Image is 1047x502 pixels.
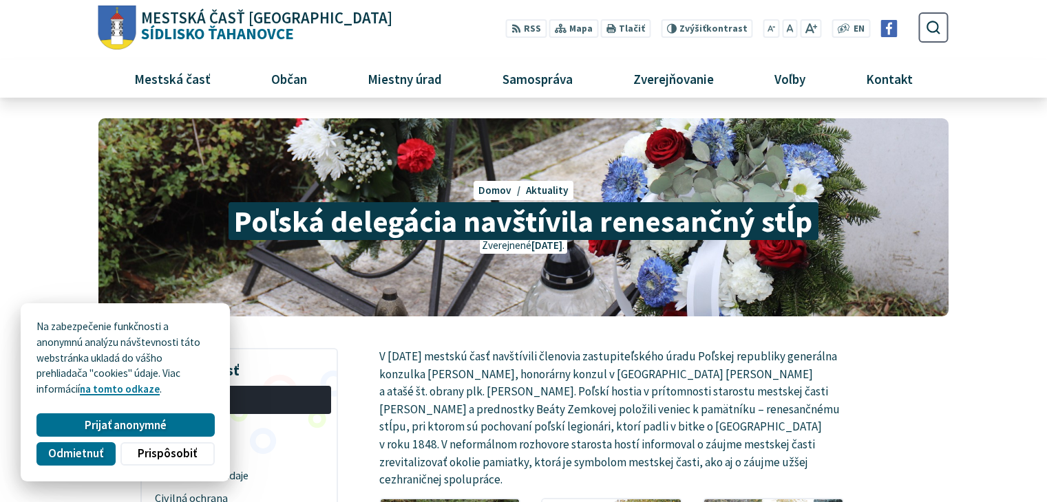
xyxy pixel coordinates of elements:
[98,6,136,50] img: Prejsť na domovskú stránku
[80,382,160,395] a: na tomto odkaze
[549,19,598,38] a: Mapa
[800,19,821,38] button: Zväčšiť veľkosť písma
[770,60,811,97] span: Voľby
[85,418,167,433] span: Prijať anonymné
[861,60,918,97] span: Kontakt
[524,22,541,36] span: RSS
[850,22,869,36] a: EN
[229,202,818,240] span: Poľská delegácia navštívila renesančný stĺp
[782,19,797,38] button: Nastaviť pôvodnú veľkosť písma
[362,60,447,97] span: Miestny úrad
[147,441,331,464] a: Symboly
[679,23,748,34] span: kontrast
[478,184,511,197] span: Domov
[147,386,331,414] a: Všeobecné info
[155,419,324,441] span: História
[569,22,593,36] span: Mapa
[880,20,898,37] img: Prejsť na Facebook stránku
[506,19,547,38] a: RSS
[478,60,598,97] a: Samospráva
[531,239,562,252] span: [DATE]
[36,413,214,437] button: Prijať anonymné
[526,184,569,197] a: Aktuality
[155,464,324,487] span: Demografické údaje
[129,60,215,97] span: Mestská časť
[601,19,651,38] button: Tlačiť
[661,19,752,38] button: Zvýšiťkontrast
[379,348,844,489] p: V [DATE] mestskú časť navštívili členovia zastupiteľského úradu Poľskej republiky generálna konzu...
[342,60,467,97] a: Miestny úrad
[854,22,865,36] span: EN
[136,10,393,42] span: Sídlisko Ťahanovce
[478,184,525,197] a: Domov
[120,442,214,466] button: Prispôsobiť
[155,441,324,464] span: Symboly
[609,60,739,97] a: Zverejňovanie
[480,238,567,254] p: Zverejnené .
[36,442,115,466] button: Odmietnuť
[36,319,214,397] p: Na zabezpečenie funkčnosti a anonymnú analýzu návštevnosti táto webstránka ukladá do vášho prehli...
[679,23,706,34] span: Zvýšiť
[246,60,332,97] a: Občan
[841,60,938,97] a: Kontakt
[628,60,719,97] span: Zverejňovanie
[109,60,235,97] a: Mestská časť
[147,419,331,441] a: História
[763,19,780,38] button: Zmenšiť veľkosť písma
[147,352,331,381] h3: Mestská časť
[147,464,331,487] a: Demografické údaje
[497,60,578,97] span: Samospráva
[266,60,312,97] span: Občan
[138,446,197,461] span: Prispôsobiť
[48,446,103,461] span: Odmietnuť
[98,6,392,50] a: Logo Sídlisko Ťahanovce, prejsť na domovskú stránku.
[619,23,645,34] span: Tlačiť
[750,60,831,97] a: Voľby
[141,10,392,26] span: Mestská časť [GEOGRAPHIC_DATA]
[155,389,324,411] span: Všeobecné info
